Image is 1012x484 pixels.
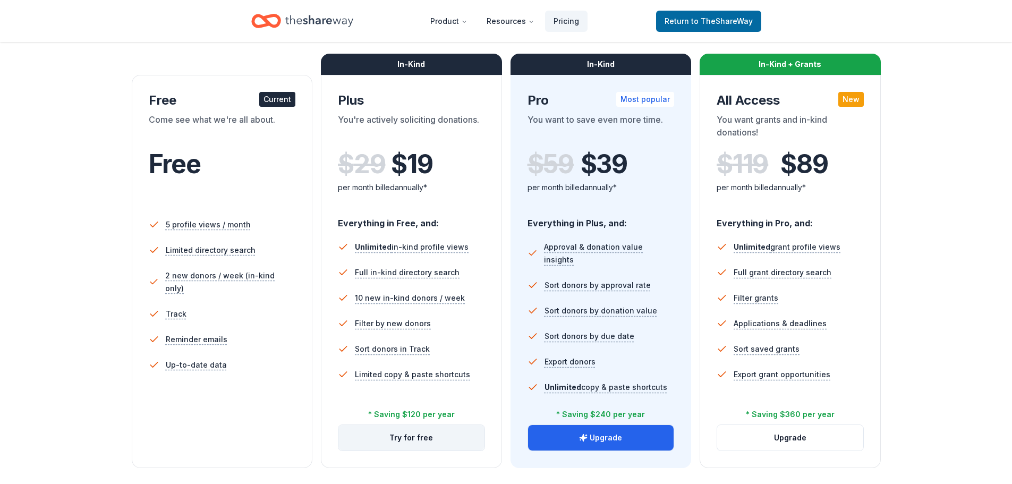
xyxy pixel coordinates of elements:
span: Unlimited [734,242,770,251]
div: Plus [338,92,485,109]
div: per month billed annually* [528,181,675,194]
a: Pricing [545,11,588,32]
span: copy & paste shortcuts [545,383,667,392]
span: $ 89 [780,149,828,179]
span: to TheShareWay [691,16,753,26]
button: Upgrade [717,425,863,451]
span: Reminder emails [166,333,227,346]
div: Free [149,92,296,109]
div: * Saving $240 per year [556,408,645,421]
div: per month billed annually* [717,181,864,194]
span: Export grant opportunities [734,368,830,381]
span: Sort saved grants [734,343,800,355]
span: Full grant directory search [734,266,831,279]
span: Sort donors by approval rate [545,279,651,292]
span: Track [166,308,186,320]
div: In-Kind + Grants [700,54,881,75]
span: Sort donors in Track [355,343,430,355]
button: Upgrade [528,425,674,451]
a: Returnto TheShareWay [656,11,761,32]
div: Current [259,92,295,107]
button: Product [422,11,476,32]
button: Try for free [338,425,484,451]
span: Unlimited [545,383,581,392]
div: Everything in Pro, and: [717,208,864,230]
div: New [838,92,864,107]
span: Export donors [545,355,596,368]
div: * Saving $360 per year [746,408,835,421]
div: Come see what we're all about. [149,113,296,143]
span: grant profile views [734,242,840,251]
span: 5 profile views / month [166,218,251,231]
span: 10 new in-kind donors / week [355,292,465,304]
span: Full in-kind directory search [355,266,460,279]
span: Free [149,148,201,180]
span: Limited copy & paste shortcuts [355,368,470,381]
button: Resources [478,11,543,32]
div: per month billed annually* [338,181,485,194]
div: Pro [528,92,675,109]
div: * Saving $120 per year [368,408,455,421]
span: Sort donors by donation value [545,304,657,317]
div: You're actively soliciting donations. [338,113,485,143]
span: Applications & deadlines [734,317,827,330]
div: In-Kind [321,54,502,75]
div: All Access [717,92,864,109]
span: Limited directory search [166,244,256,257]
span: 2 new donors / week (in-kind only) [165,269,295,295]
span: in-kind profile views [355,242,469,251]
div: You want to save even more time. [528,113,675,143]
div: Most popular [616,92,674,107]
span: $ 19 [391,149,432,179]
span: Filter by new donors [355,317,431,330]
span: Unlimited [355,242,392,251]
a: Home [251,9,353,33]
span: $ 39 [581,149,627,179]
span: Return [665,15,753,28]
span: Sort donors by due date [545,330,634,343]
nav: Main [422,9,588,33]
span: Filter grants [734,292,778,304]
div: Everything in Plus, and: [528,208,675,230]
div: You want grants and in-kind donations! [717,113,864,143]
div: In-Kind [511,54,692,75]
div: Everything in Free, and: [338,208,485,230]
span: Up-to-date data [166,359,227,371]
span: Approval & donation value insights [544,241,674,266]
